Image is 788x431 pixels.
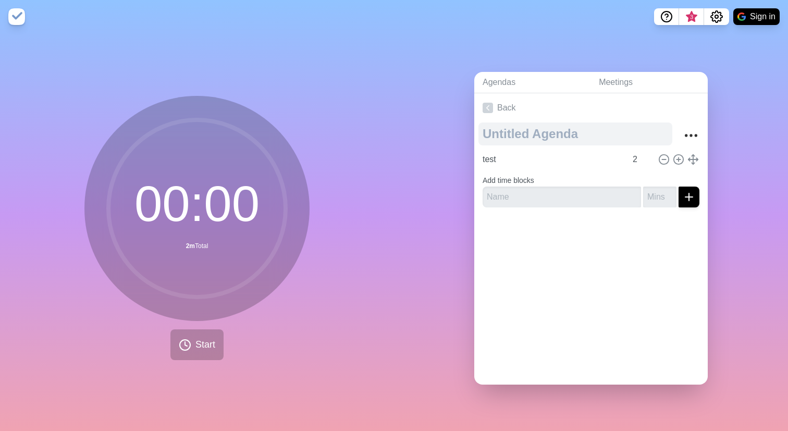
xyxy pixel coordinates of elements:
[474,72,590,93] a: Agendas
[687,13,696,21] span: 3
[590,72,708,93] a: Meetings
[733,8,780,25] button: Sign in
[704,8,729,25] button: Settings
[474,93,708,122] a: Back
[681,125,701,146] button: More
[654,8,679,25] button: Help
[483,176,534,184] label: Add time blocks
[483,187,641,207] input: Name
[679,8,704,25] button: What’s new
[195,338,215,352] span: Start
[737,13,746,21] img: google logo
[629,149,654,170] input: Mins
[170,329,224,360] button: Start
[8,8,25,25] img: timeblocks logo
[478,149,626,170] input: Name
[643,187,676,207] input: Mins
